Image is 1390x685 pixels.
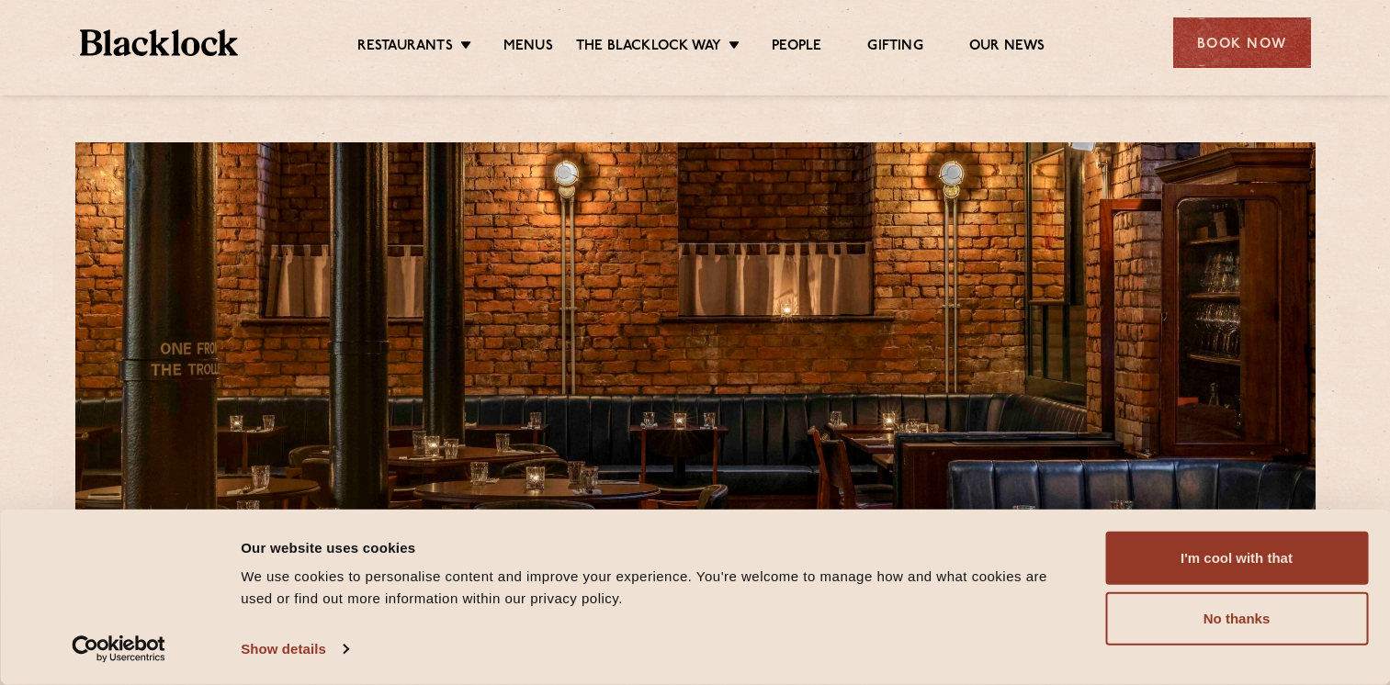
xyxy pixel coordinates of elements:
[357,38,453,58] a: Restaurants
[867,38,922,58] a: Gifting
[1105,592,1368,646] button: No thanks
[772,38,821,58] a: People
[241,566,1064,610] div: We use cookies to personalise content and improve your experience. You're welcome to manage how a...
[241,536,1064,558] div: Our website uses cookies
[39,635,199,663] a: Usercentrics Cookiebot - opens in a new window
[503,38,553,58] a: Menus
[1105,532,1368,585] button: I'm cool with that
[80,29,239,56] img: BL_Textured_Logo-footer-cropped.svg
[969,38,1045,58] a: Our News
[241,635,347,663] a: Show details
[576,38,721,58] a: The Blacklock Way
[1173,17,1311,68] div: Book Now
